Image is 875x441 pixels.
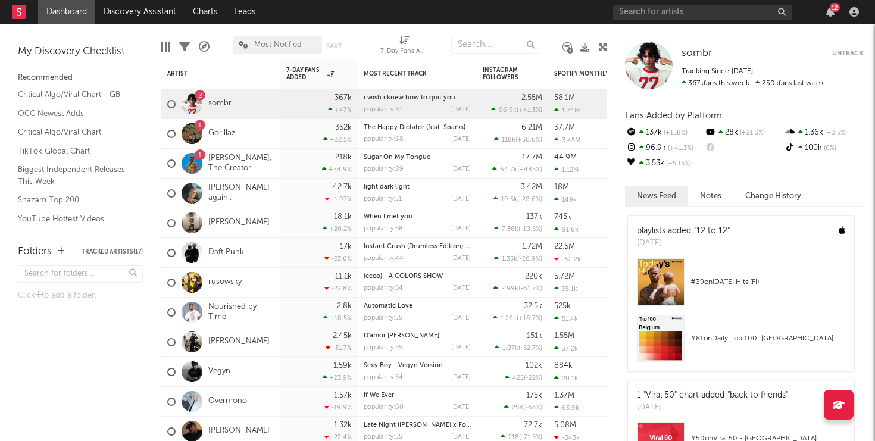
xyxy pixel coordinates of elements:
a: When I met you [364,214,412,220]
button: Save [326,43,342,49]
div: popularity: 89 [364,166,404,173]
div: 102k [526,362,542,370]
a: [PERSON_NAME] [208,218,270,228]
div: 11.1k [335,273,352,280]
span: 250k fans last week [682,80,824,87]
div: popularity: 55 [364,315,402,321]
div: # 39 on [DATE] Hits (FI) [690,275,845,289]
div: popularity: 54 [364,374,403,381]
a: (ecco) - A COLORS SHOW [364,273,443,280]
div: Click to add a folder. [18,289,143,303]
div: 1.74M [554,107,580,114]
a: [PERSON_NAME] again.. [208,183,274,204]
div: 1.59k [333,362,352,370]
a: Overmono [208,396,247,406]
a: Late Night ([PERSON_NAME] x Foals) [364,422,476,429]
div: Automatic Love [364,303,471,309]
div: 17.7M [522,154,542,161]
div: 1.32k [334,421,352,429]
a: YouTube Hottest Videos [18,212,131,226]
div: [DATE] [637,402,788,414]
button: Change History [733,186,813,206]
span: -26.9 % [519,256,540,262]
a: OCC Newest Adds [18,107,131,120]
a: Shazam Top 200 [18,193,131,207]
div: 12 [830,3,840,12]
input: Search for folders... [18,265,143,283]
span: 258 [512,405,523,411]
div: -22.4 % [324,433,352,441]
a: The Happy Dictator (feat. Sparks) [364,124,465,131]
div: ( ) [494,255,542,262]
span: +485 % [519,167,540,173]
div: Instant Crush (Drumless Edition) (feat. Julian Casablancas) [364,243,471,250]
div: [DATE] [451,345,471,351]
div: 96.9k [625,140,704,156]
div: ( ) [504,404,542,411]
div: 37.7M [554,124,575,132]
div: 137k [526,213,542,221]
span: -52.7 % [520,345,540,352]
div: popularity: 58 [364,226,403,232]
a: Sexy Boy - Vegyn Version [364,362,443,369]
span: 367k fans this week [682,80,749,87]
div: [DATE] [451,285,471,292]
div: Spotify Monthly Listeners [554,70,643,77]
div: 6.21M [521,124,542,132]
div: ( ) [493,314,542,322]
a: Vegyn [208,367,230,377]
div: D'amor traficante [364,333,471,339]
div: 58.1M [554,94,575,102]
a: Daft Punk [208,248,244,258]
div: +74.9 % [322,165,352,173]
div: 3.53k [625,156,704,171]
div: 151k [527,332,542,340]
span: +30.6 % [517,137,540,143]
span: 118k [502,137,515,143]
span: 19.5k [501,196,517,203]
span: +18.7 % [518,315,540,322]
div: 7-Day Fans Added (7-Day Fans Added) [380,30,428,64]
div: 367k [335,94,352,102]
a: [PERSON_NAME] [208,426,270,436]
div: 18.1k [334,213,352,221]
div: 3.42M [521,183,542,191]
div: 1.57k [334,392,352,399]
span: 96.9k [499,107,517,114]
div: +23.9 % [323,374,352,381]
div: popularity: 54 [364,285,403,292]
a: Instant Crush (Drumless Edition) (feat. [PERSON_NAME]) [364,243,536,250]
span: 1.26k [501,315,517,322]
span: 2.99k [501,286,518,292]
span: -28.6 % [519,196,540,203]
span: 64.7k [500,167,517,173]
a: D'amor [PERSON_NAME] [364,333,439,339]
div: Edit Columns [161,30,170,64]
div: 37.2k [554,345,578,352]
span: +41.3 % [518,107,540,114]
div: 100k [784,140,863,156]
button: News Feed [625,186,688,206]
a: sombr [208,99,232,109]
a: light dark light [364,184,410,190]
span: -10.5 % [520,226,540,233]
div: 35.1k [554,285,577,293]
div: Filters [179,30,190,64]
div: popularity: 68 [364,136,404,143]
span: sombr [682,48,712,58]
div: ( ) [501,433,542,441]
div: 1.37M [554,392,574,399]
div: ( ) [493,284,542,292]
button: Untrack [832,48,863,60]
div: 2.8k [337,302,352,310]
div: ( ) [494,136,542,143]
div: 20.1k [554,374,578,382]
span: Tracking Since: [DATE] [682,68,753,75]
div: Artist [167,70,257,77]
div: Most Recent Track [364,70,453,77]
div: 42.7k [333,183,352,191]
a: i wish i knew how to quit you [364,95,455,101]
div: [DATE] [637,237,730,249]
div: -1.97 % [325,195,352,203]
div: -19.9 % [324,404,352,411]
